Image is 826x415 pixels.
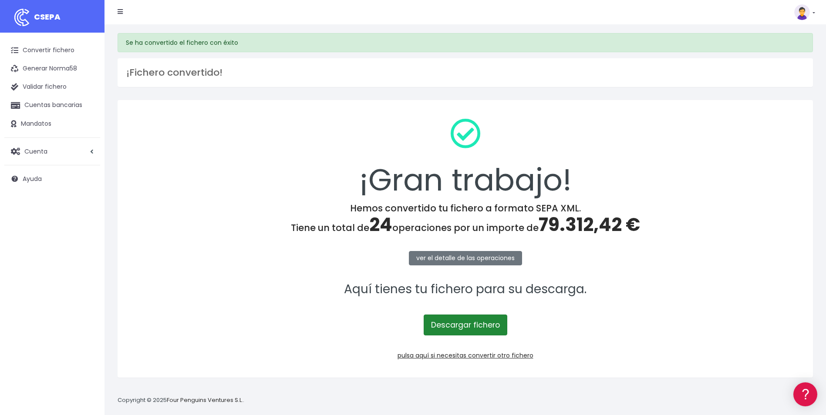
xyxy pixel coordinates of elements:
[9,74,165,87] a: Información general
[167,396,243,404] a: Four Penguins Ventures S.L.
[9,137,165,151] a: Videotutoriales
[9,233,165,248] button: Contáctanos
[9,173,165,181] div: Facturación
[129,111,802,203] div: ¡Gran trabajo!
[9,60,165,69] div: Información general
[129,203,802,236] h4: Hemos convertido tu fichero a formato SEPA XML. Tiene un total de operaciones por un importe de
[120,251,168,259] a: POWERED BY ENCHANT
[118,396,244,405] p: Copyright © 2025 .
[9,187,165,200] a: General
[4,170,100,188] a: Ayuda
[11,7,33,28] img: logo
[4,78,100,96] a: Validar fichero
[9,222,165,236] a: API
[4,41,100,60] a: Convertir fichero
[9,110,165,124] a: Formatos
[539,212,640,238] span: 79.312,42 €
[118,33,813,52] div: Se ha convertido el fichero con éxito
[24,147,47,155] span: Cuenta
[424,315,507,335] a: Descargar fichero
[34,11,61,22] span: CSEPA
[23,174,42,183] span: Ayuda
[126,67,804,78] h3: ¡Fichero convertido!
[398,351,533,360] a: pulsa aquí si necesitas convertir otro fichero
[9,209,165,217] div: Programadores
[4,96,100,114] a: Cuentas bancarias
[9,151,165,164] a: Perfiles de empresas
[129,280,802,299] p: Aquí tienes tu fichero para su descarga.
[9,96,165,104] div: Convertir ficheros
[4,142,100,161] a: Cuenta
[4,60,100,78] a: Generar Norma58
[409,251,522,265] a: ver el detalle de las operaciones
[794,4,810,20] img: profile
[4,115,100,133] a: Mandatos
[369,212,392,238] span: 24
[9,124,165,137] a: Problemas habituales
